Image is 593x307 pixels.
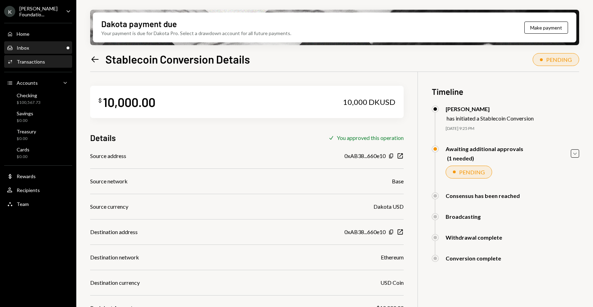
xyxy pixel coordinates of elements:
[4,76,72,89] a: Accounts
[17,80,38,86] div: Accounts
[17,128,36,134] div: Treasury
[373,202,404,211] div: Dakota USD
[19,6,60,17] div: [PERSON_NAME] Foundatio...
[4,90,72,107] a: Checking$100,567.73
[446,234,502,241] div: Withdrawal complete
[101,30,291,37] div: Your payment is due for Dakota Pro. Select a drawdown account for all future payments.
[17,110,33,116] div: Savings
[90,228,138,236] div: Destination address
[380,279,404,287] div: USD Coin
[90,132,116,143] h3: Details
[17,45,29,51] div: Inbox
[337,134,404,141] div: You approved this operation
[343,97,395,107] div: 10,000 DKUSD
[90,177,128,185] div: Source network
[4,198,72,210] a: Team
[17,154,29,160] div: $0.00
[4,184,72,196] a: Recipients
[105,52,250,66] h1: Stablecoin Conversion Details
[446,192,520,199] div: Consensus has been reached
[446,106,534,112] div: [PERSON_NAME]
[17,100,41,106] div: $100,567.73
[392,177,404,185] div: Base
[4,6,15,17] div: K
[17,31,29,37] div: Home
[103,94,155,110] div: 10,000.00
[432,86,579,97] h3: Timeline
[4,27,72,40] a: Home
[4,126,72,143] a: Treasury$0.00
[447,155,523,161] div: (1 needed)
[17,92,41,98] div: Checking
[17,147,29,152] div: Cards
[101,18,177,30] div: Dakota payment due
[447,115,534,122] div: has initiated a Stablecoin Conversion
[17,118,33,124] div: $0.00
[459,169,485,175] div: PENDING
[381,253,404,262] div: Ethereum
[4,41,72,54] a: Inbox
[17,201,29,207] div: Team
[446,146,523,152] div: Awaiting additional approvals
[90,152,126,160] div: Source address
[344,152,386,160] div: 0xAB38...660e10
[446,213,481,220] div: Broadcasting
[17,173,36,179] div: Rewards
[446,126,579,132] div: [DATE] 9:25 PM
[4,170,72,182] a: Rewards
[90,202,128,211] div: Source currency
[4,144,72,161] a: Cards$0.00
[4,55,72,68] a: Transactions
[4,108,72,125] a: Savings$0.00
[90,279,140,287] div: Destination currency
[90,253,139,262] div: Destination network
[17,136,36,142] div: $0.00
[17,187,40,193] div: Recipients
[446,255,501,262] div: Conversion complete
[344,228,386,236] div: 0xAB38...660e10
[17,59,45,65] div: Transactions
[546,56,572,63] div: PENDING
[98,97,102,104] div: $
[524,22,568,34] button: Make payment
